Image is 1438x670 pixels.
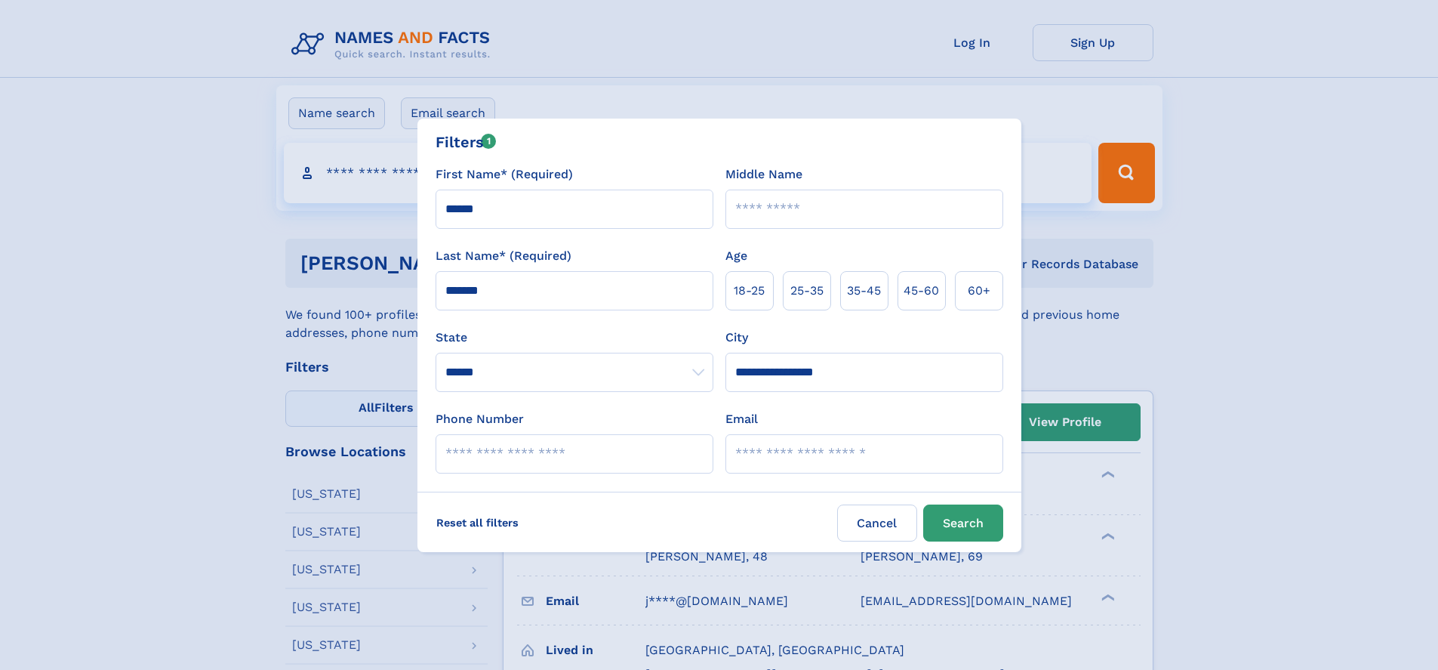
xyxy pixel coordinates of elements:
button: Search [923,505,1003,542]
div: Filters [436,131,497,153]
label: Last Name* (Required) [436,247,571,265]
span: 35‑45 [847,282,881,300]
span: 25‑35 [790,282,824,300]
span: 60+ [968,282,990,300]
label: Age [725,247,747,265]
label: Middle Name [725,165,802,184]
span: 18‑25 [734,282,765,300]
label: City [725,329,748,347]
label: Reset all filters [426,505,528,541]
label: State [436,329,713,347]
label: Email [725,410,758,428]
span: 45‑60 [904,282,939,300]
label: Phone Number [436,410,524,428]
label: Cancel [837,505,917,542]
label: First Name* (Required) [436,165,573,184]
